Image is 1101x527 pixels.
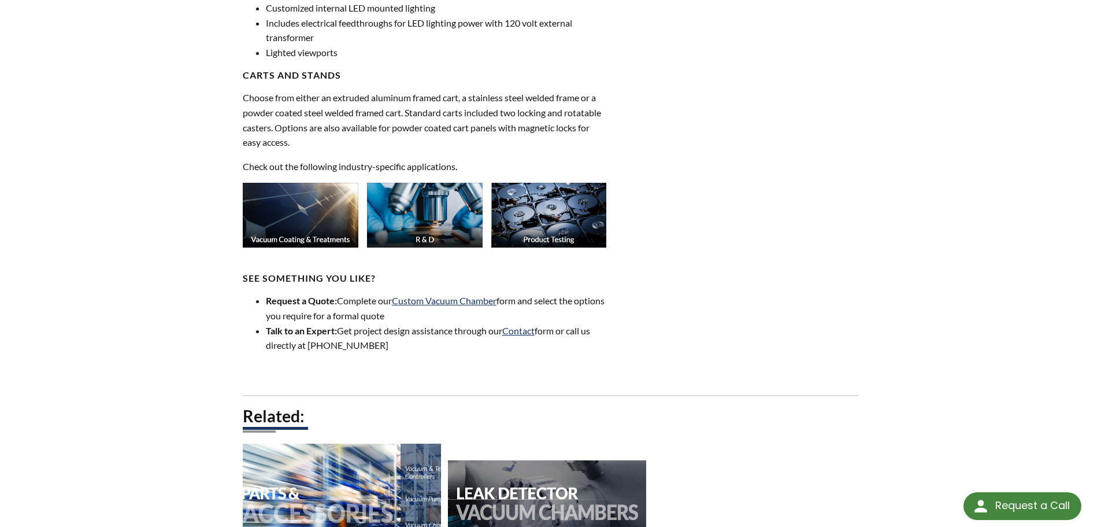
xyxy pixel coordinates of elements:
strong: Talk to an Expert: [266,325,337,336]
img: Industry_R_D_Thumb.jpg [367,183,483,248]
h4: See something you like? [243,272,607,285]
li: Complete our form and select the options you require for a formal quote [266,293,607,323]
a: Custom Vacuum Chamber [392,295,496,306]
p: Choose from either an extruded aluminum framed cart, a stainless steel welded frame or a powder c... [243,90,607,149]
div: Request a Call [995,492,1070,519]
div: Request a Call [963,492,1081,520]
strong: Request a Quote: [266,295,337,306]
p: Check out the following industry-specific applications. [243,159,607,174]
a: Contact [502,325,535,336]
img: Industry_Vacuum-Coating_Thumb.jpg [243,183,358,248]
h4: CARTS AND STANDS [243,69,607,82]
h2: Related: [243,406,859,427]
li: Lighted viewports [266,45,607,60]
li: Customized internal LED mounted lighting [266,1,607,16]
img: Industry_Prod-Testing_Thumb.jpg [491,183,607,248]
li: Includes electrical feedthroughs for LED lighting power with 120 volt external transformer [266,16,607,45]
li: Get project design assistance through our form or call us directly at [PHONE_NUMBER] [266,323,607,353]
img: round button [972,497,990,515]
